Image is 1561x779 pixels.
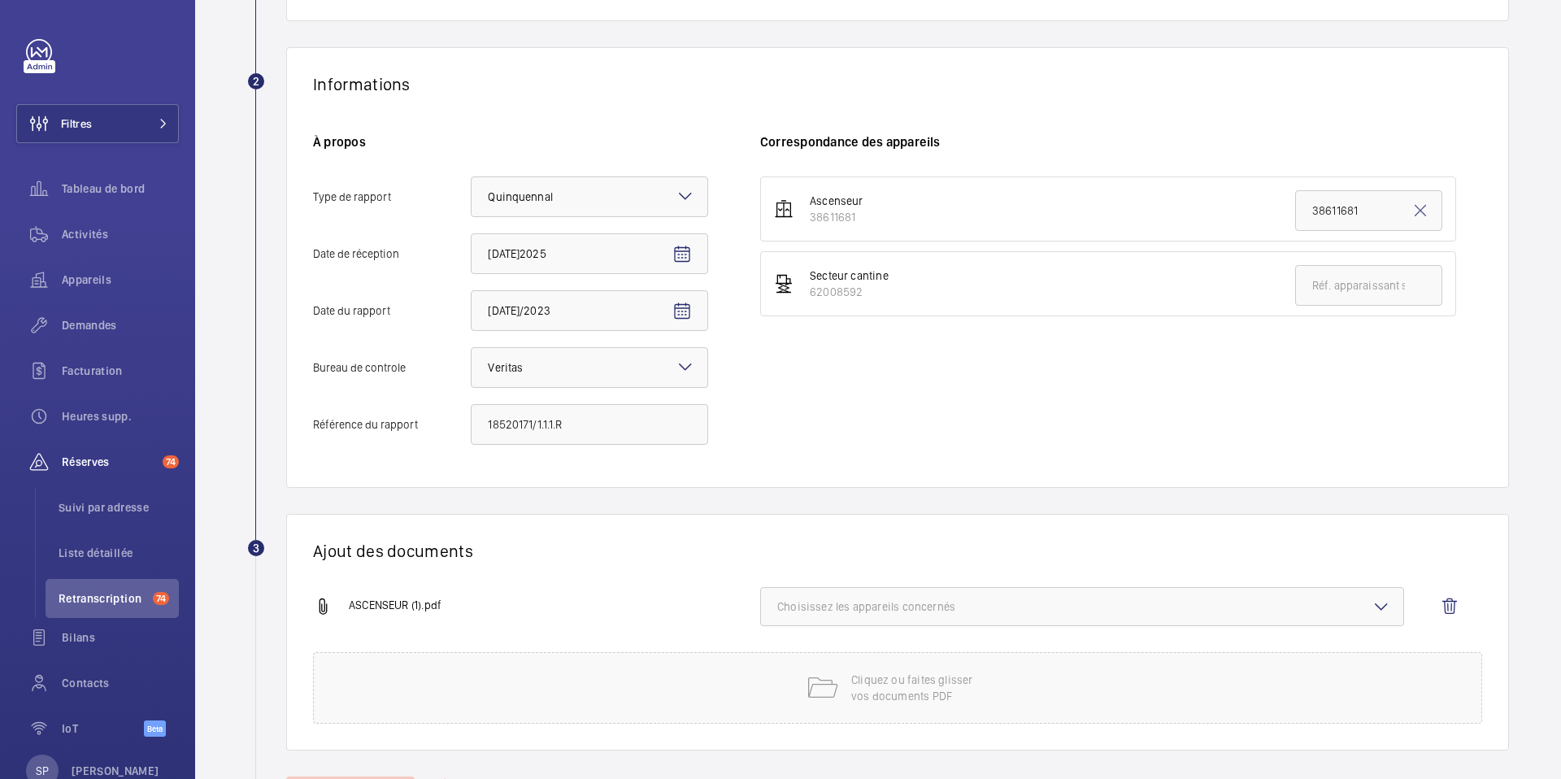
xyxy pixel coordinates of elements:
[59,545,179,561] span: Liste détaillée
[810,284,889,300] div: 62008592
[663,292,702,331] button: Open calendar
[144,720,166,737] span: Beta
[1295,190,1442,231] input: Réf. apparaissant sur le document
[313,191,471,202] span: Type de rapport
[62,226,179,242] span: Activités
[62,272,179,288] span: Appareils
[163,455,179,468] span: 74
[774,199,794,219] img: elevator.svg
[760,133,1482,150] h6: Correspondance des appareils
[313,74,411,94] h1: Informations
[62,454,156,470] span: Réserves
[851,672,989,704] p: Cliquez ou faites glisser vos documents PDF
[62,181,179,197] span: Tableau de bord
[488,190,552,203] span: Quinquennal
[153,592,169,605] span: 74
[16,104,179,143] button: Filtres
[349,597,441,616] span: ASCENSEUR (1).pdf
[36,763,49,779] p: SP
[774,274,794,294] img: freight_elevator.svg
[72,763,159,779] p: [PERSON_NAME]
[313,305,471,316] span: Date du rapport
[471,290,708,331] input: Date du rapportOpen calendar
[59,499,179,516] span: Suivi par adresse
[760,587,1404,626] button: Choisissez les appareils concernés
[488,361,523,374] span: Veritas
[313,133,708,150] h6: À propos
[471,404,708,445] input: Référence du rapport
[62,675,179,691] span: Contacts
[471,233,708,274] input: Date de réceptionOpen calendar
[62,629,179,646] span: Bilans
[810,193,863,209] div: Ascenseur
[62,720,144,737] span: IoT
[62,408,179,424] span: Heures supp.
[62,317,179,333] span: Demandes
[248,540,264,556] div: 3
[810,268,889,284] div: Secteur cantine
[810,209,863,225] div: 38611681
[61,115,92,132] span: Filtres
[313,419,471,430] span: Référence du rapport
[313,541,1482,561] h1: Ajout des documents
[248,73,264,89] div: 2
[313,248,471,259] span: Date de réception
[313,362,471,373] span: Bureau de controle
[59,590,146,607] span: Retranscription
[62,363,179,379] span: Facturation
[663,235,702,274] button: Open calendar
[1295,265,1442,306] input: Réf. apparaissant sur le document
[777,598,1387,615] span: Choisissez les appareils concernés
